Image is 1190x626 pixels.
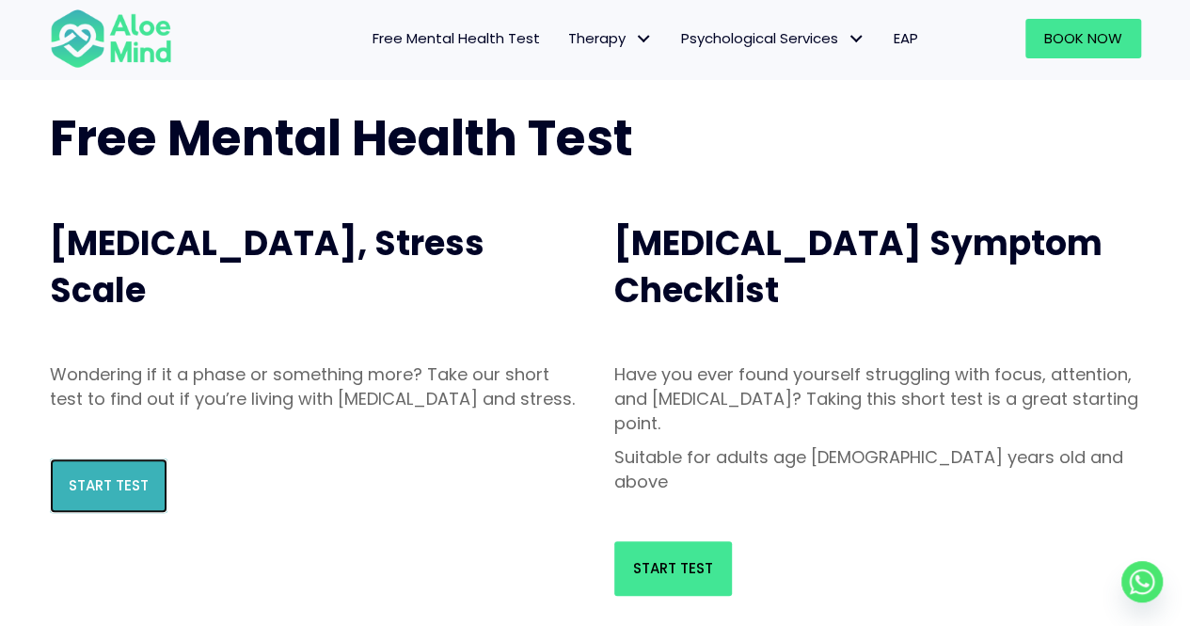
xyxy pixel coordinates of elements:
[50,219,484,314] span: [MEDICAL_DATA], Stress Scale
[630,25,658,53] span: Therapy: submenu
[614,362,1141,436] p: Have you ever found yourself struggling with focus, attention, and [MEDICAL_DATA]? Taking this sh...
[614,219,1103,314] span: [MEDICAL_DATA] Symptom Checklist
[1121,561,1163,602] a: Whatsapp
[614,445,1141,494] p: Suitable for adults age [DEMOGRAPHIC_DATA] years old and above
[1044,28,1122,48] span: Book Now
[568,28,653,48] span: Therapy
[50,362,577,411] p: Wondering if it a phase or something more? Take our short test to find out if you’re living with ...
[843,25,870,53] span: Psychological Services: submenu
[50,8,172,70] img: Aloe mind Logo
[50,104,633,172] span: Free Mental Health Test
[880,19,932,58] a: EAP
[197,19,932,58] nav: Menu
[358,19,554,58] a: Free Mental Health Test
[554,19,667,58] a: TherapyTherapy: submenu
[69,475,149,495] span: Start Test
[633,558,713,578] span: Start Test
[894,28,918,48] span: EAP
[1025,19,1141,58] a: Book Now
[614,541,732,596] a: Start Test
[373,28,540,48] span: Free Mental Health Test
[681,28,865,48] span: Psychological Services
[50,458,167,513] a: Start Test
[667,19,880,58] a: Psychological ServicesPsychological Services: submenu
